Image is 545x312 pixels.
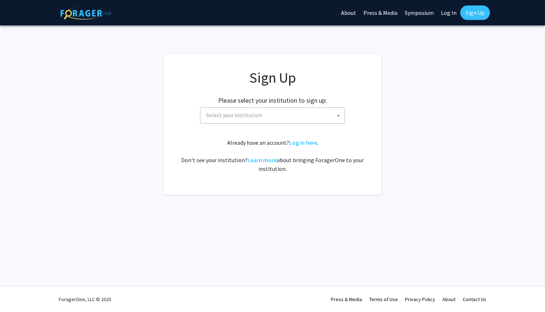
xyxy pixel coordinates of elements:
[178,138,367,173] div: Already have an account? . Don't see your institution? about bringing ForagerOne to your institut...
[405,296,435,303] a: Privacy Policy
[442,296,455,303] a: About
[178,69,367,86] h1: Sign Up
[460,5,490,20] a: Sign Up
[59,287,111,312] div: ForagerOne, LLC © 2025
[206,111,262,119] span: Select your institution
[218,97,327,104] h2: Please select your institution to sign up:
[203,108,345,123] span: Select your institution
[331,296,362,303] a: Press & Media
[463,296,486,303] a: Contact Us
[61,7,111,20] img: ForagerOne Logo
[200,107,345,124] span: Select your institution
[247,156,277,164] a: Learn more about bringing ForagerOne to your institution
[289,139,317,146] a: Log in here
[369,296,398,303] a: Terms of Use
